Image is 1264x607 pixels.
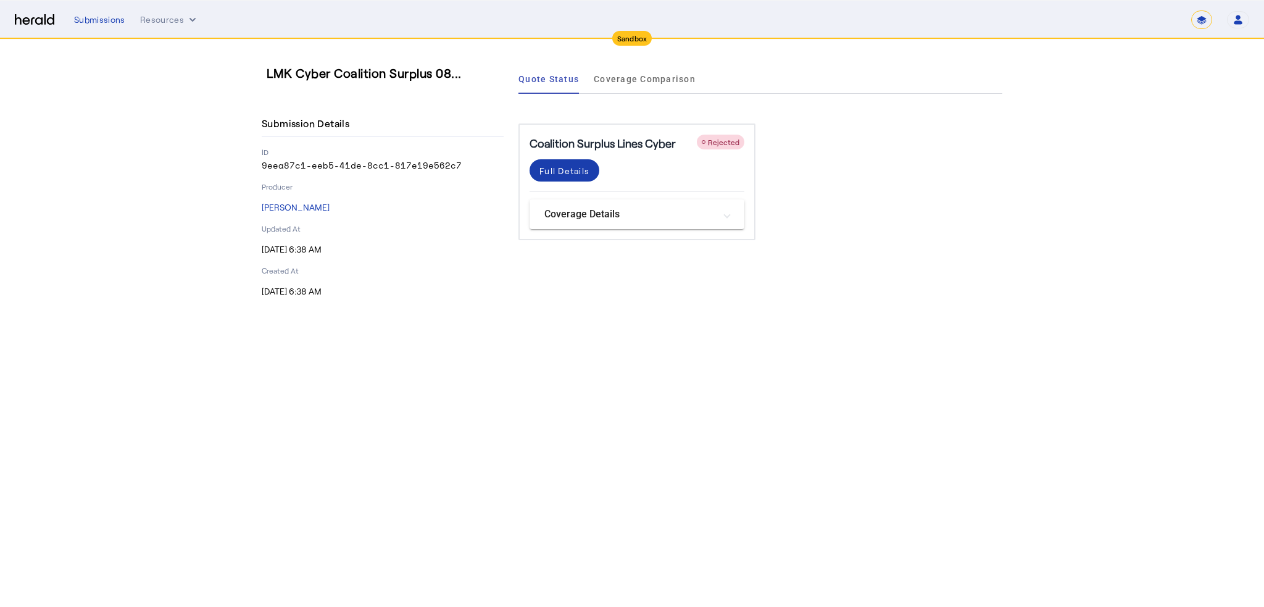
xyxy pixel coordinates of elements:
[140,14,199,26] button: Resources dropdown menu
[262,116,354,131] h4: Submission Details
[708,138,739,146] span: Rejected
[262,266,504,275] p: Created At
[15,14,54,26] img: Herald Logo
[262,224,504,233] p: Updated At
[267,64,509,82] h3: LMK Cyber Coalition Surplus 08...
[262,147,504,157] p: ID
[262,182,504,191] p: Producer
[262,243,504,256] p: [DATE] 6:38 AM
[74,14,125,26] div: Submissions
[544,207,715,222] mat-panel-title: Coverage Details
[518,75,579,83] span: Quote Status
[262,201,504,214] p: [PERSON_NAME]
[594,75,696,83] span: Coverage Comparison
[530,199,744,229] mat-expansion-panel-header: Coverage Details
[539,164,589,177] div: Full Details
[530,135,676,152] h5: Coalition Surplus Lines Cyber
[262,285,504,298] p: [DATE] 6:38 AM
[594,64,696,94] a: Coverage Comparison
[530,159,599,182] button: Full Details
[262,159,504,172] p: 9eea87c1-eeb5-41de-8cc1-817e19e562c7
[518,64,579,94] a: Quote Status
[612,31,652,46] div: Sandbox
